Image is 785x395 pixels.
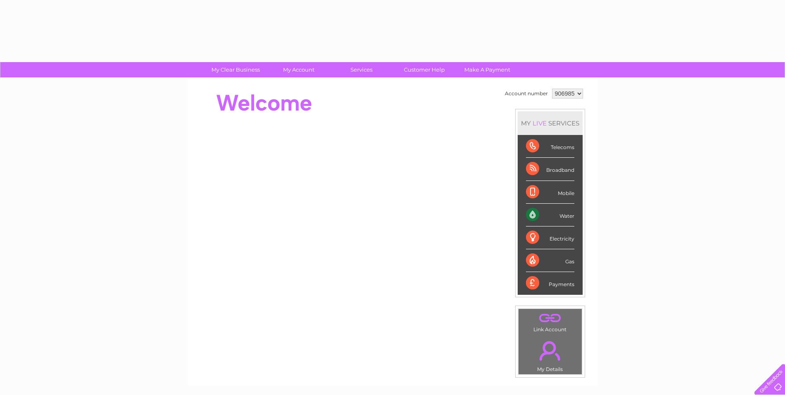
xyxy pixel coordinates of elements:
td: Account number [503,87,550,101]
div: Telecoms [526,135,574,158]
td: Link Account [518,308,582,335]
a: . [521,336,580,365]
a: My Clear Business [202,62,270,77]
a: My Account [264,62,333,77]
div: LIVE [531,119,548,127]
div: Gas [526,249,574,272]
a: Make A Payment [453,62,521,77]
div: Water [526,204,574,226]
div: Payments [526,272,574,294]
div: Electricity [526,226,574,249]
div: MY SERVICES [518,111,583,135]
a: Services [327,62,396,77]
div: Broadband [526,158,574,181]
a: Customer Help [390,62,459,77]
td: My Details [518,334,582,375]
a: . [521,311,580,325]
div: Mobile [526,181,574,204]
